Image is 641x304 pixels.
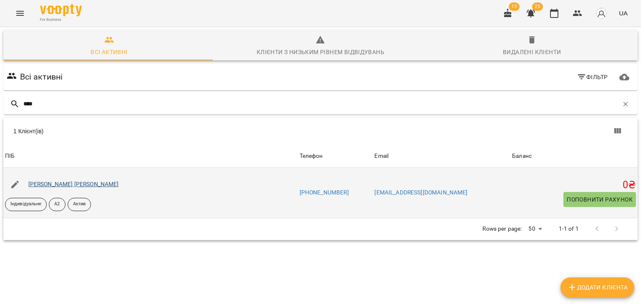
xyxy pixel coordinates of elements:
[512,151,636,161] span: Баланс
[596,7,607,19] img: avatar_s.png
[567,282,628,292] span: Додати клієнта
[503,47,561,57] div: Видалені клієнти
[577,72,608,82] span: Фільтр
[5,151,15,161] div: ПІБ
[54,201,60,208] p: А2
[525,223,545,235] div: 50
[608,121,628,141] button: Вигляд колонок
[257,47,384,57] div: Клієнти з низьким рівнем відвідувань
[559,225,579,233] p: 1-1 of 1
[91,47,127,57] div: Всі активні
[13,127,326,135] div: 1 Клієнт(ів)
[374,151,389,161] div: Sort
[512,151,532,161] div: Sort
[300,151,323,161] div: Sort
[512,151,532,161] div: Баланс
[10,201,41,208] p: Індивідуальне
[300,151,323,161] div: Телефон
[68,198,91,211] div: Актив
[49,198,65,211] div: А2
[567,194,633,204] span: Поповнити рахунок
[300,151,371,161] span: Телефон
[619,9,628,17] span: UA
[28,181,119,187] a: [PERSON_NAME] [PERSON_NAME]
[374,189,467,196] a: [EMAIL_ADDRESS][DOMAIN_NAME]
[3,118,638,145] div: Table Toolbar
[300,189,349,196] a: [PHONE_NUMBER]
[512,179,636,192] h5: 0 ₴
[40,4,82,16] img: Voopty Logo
[560,277,634,297] button: Додати клієнта
[5,151,15,161] div: Sort
[509,2,520,11] span: 13
[5,198,47,211] div: Індивідуальне
[482,225,522,233] p: Rows per page:
[563,192,636,207] button: Поповнити рахунок
[616,5,631,21] button: UA
[374,151,509,161] span: Email
[532,2,543,11] span: 25
[40,17,82,22] span: For Business
[5,151,296,161] span: ПІБ
[20,70,63,83] h6: Всі активні
[573,70,611,85] button: Фільтр
[374,151,389,161] div: Email
[73,201,86,208] p: Актив
[10,3,30,23] button: Menu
